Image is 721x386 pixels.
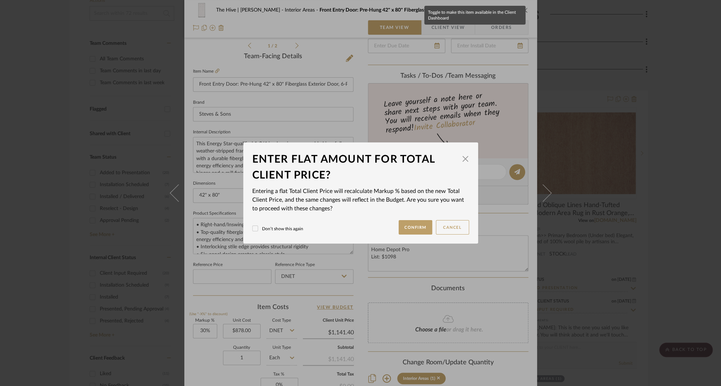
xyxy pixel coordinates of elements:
button: Cancel [436,220,469,235]
div: Entering a flat Total Client Price will recalculate Markup % based on the new Total Client Price,... [252,187,469,213]
button: Close [458,151,473,166]
label: Don’t show this again [252,226,303,232]
button: Confirm [399,220,432,235]
dialog-header: Enter flat amount for total client price? [252,151,469,187]
div: Enter flat amount for total client price? [252,151,458,183]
